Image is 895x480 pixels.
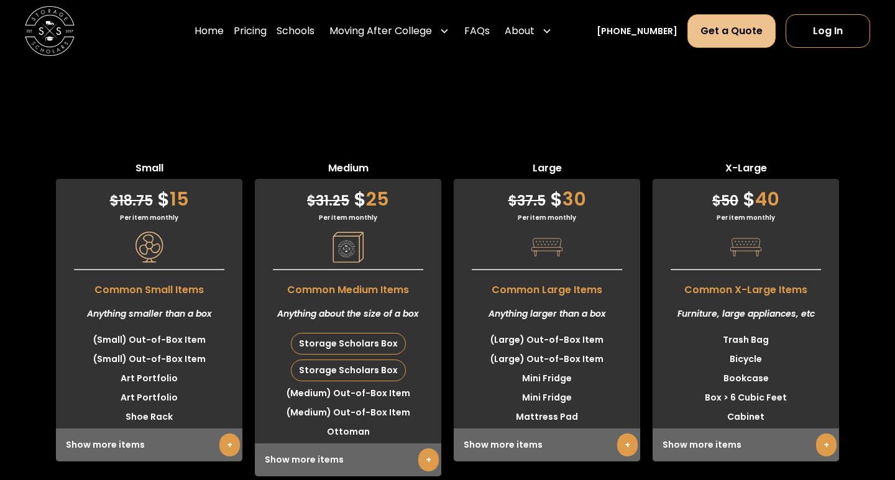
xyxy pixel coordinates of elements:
span: 31.25 [307,191,349,211]
div: Anything larger than a box [454,297,640,330]
div: Show more items [454,428,640,461]
li: (Large) Out-of-Box Item [454,330,640,350]
a: Schools [277,14,314,48]
li: Bookcase [653,369,839,388]
span: Small [56,161,242,179]
div: Show more items [255,443,441,476]
img: Pricing Category Icon [134,232,165,263]
span: 37.5 [508,191,546,211]
span: Common X-Large Items [653,276,839,297]
div: About [505,24,535,38]
li: (Small) Out-of-Box Item [56,330,242,350]
a: [PHONE_NUMBER] [597,25,677,38]
span: Medium [255,161,441,179]
div: 25 [255,179,441,213]
img: Pricing Category Icon [333,232,364,263]
span: $ [157,186,170,212]
div: Per item monthly [255,213,441,222]
li: Cabinet [653,407,839,427]
span: 18.75 [110,191,153,211]
li: Art Portfolio [56,369,242,388]
a: + [617,433,638,456]
img: Storage Scholars main logo [25,6,75,56]
span: $ [110,191,119,211]
li: Trash Bag [653,330,839,350]
span: 50 [712,191,738,211]
span: Common Medium Items [255,276,441,297]
span: X-Large [653,161,839,179]
div: Moving After College [324,14,454,48]
a: + [816,433,837,456]
div: Show more items [56,428,242,461]
div: Storage Scholars Box [291,333,405,354]
span: Common Small Items [56,276,242,297]
span: $ [712,191,721,211]
span: $ [508,191,517,211]
img: Pricing Category Icon [730,232,761,263]
span: $ [743,186,755,212]
a: Log In [786,14,870,48]
a: Home [195,14,224,48]
li: Mini Fridge [454,388,640,407]
a: Get a Quote [687,14,776,48]
div: Storage Scholars Box [291,360,405,381]
a: + [418,448,439,471]
div: Anything about the size of a box [255,297,441,330]
li: (Medium) Out-of-Box Item [255,384,441,403]
li: Mini Fridge [454,369,640,388]
li: (Large) Out-of-Box Item [454,350,640,369]
a: FAQs [464,14,490,48]
li: Bicycle [653,350,839,369]
div: Anything smaller than a box [56,297,242,330]
img: Pricing Category Icon [531,232,562,263]
span: Common Large Items [454,276,640,297]
li: Art Portfolio [56,388,242,407]
li: (Medium) Out-of-Box Item [255,403,441,422]
div: 40 [653,179,839,213]
li: Box > 6 Cubic Feet [653,388,839,407]
div: 30 [454,179,640,213]
span: $ [354,186,366,212]
li: (Small) Out-of-Box Item [56,350,242,369]
a: + [219,433,240,456]
a: home [25,6,75,56]
span: $ [307,191,316,211]
span: $ [550,186,562,212]
div: Show more items [653,428,839,461]
div: Moving After College [329,24,432,38]
li: Shoe Rack [56,407,242,427]
div: Per item monthly [56,213,242,222]
div: Furniture, large appliances, etc [653,297,839,330]
div: Per item monthly [454,213,640,222]
span: Large [454,161,640,179]
div: Per item monthly [653,213,839,222]
div: 15 [56,179,242,213]
li: Ottoman [255,422,441,442]
div: About [500,14,557,48]
a: Pricing [234,14,267,48]
li: Mattress Pad [454,407,640,427]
